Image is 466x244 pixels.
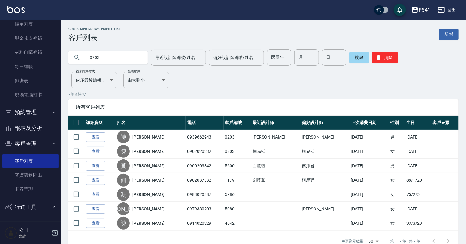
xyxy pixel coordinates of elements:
p: 會計 [19,233,50,239]
td: 女 [389,173,405,187]
a: 客資篩選匯出 [2,168,59,182]
a: 客戶列表 [2,154,59,168]
td: 88/1/20 [405,173,431,187]
a: 查看 [86,161,105,171]
th: 性別 [389,116,405,130]
td: [PERSON_NAME] [300,130,349,144]
td: 謝淳蕙 [251,173,300,187]
td: [DATE] [405,202,431,216]
a: 查看 [86,147,105,156]
a: 每日結帳 [2,60,59,74]
a: 查看 [86,132,105,142]
button: 搜尋 [349,52,369,63]
h2: Customer Management List [68,27,121,31]
td: 5600 [224,159,251,173]
td: [DATE] [349,216,389,231]
div: 馮 [117,188,130,201]
td: [PERSON_NAME] [300,202,349,216]
a: [PERSON_NAME] [132,134,165,140]
td: 0803 [224,144,251,159]
button: 清除 [372,52,398,63]
p: 7 筆資料, 1 / 1 [68,91,459,97]
td: 0939662943 [186,130,224,144]
td: 男 [389,159,405,173]
label: 顧客排序方式 [76,69,95,74]
a: 排班表 [2,74,59,88]
a: 現金收支登錄 [2,31,59,45]
td: [PERSON_NAME] [251,130,300,144]
a: 材料自購登錄 [2,45,59,59]
a: 查看 [86,176,105,185]
div: [PERSON_NAME] [117,202,130,215]
th: 生日 [405,116,431,130]
td: 蔡沛君 [300,159,349,173]
img: Logo [7,6,25,13]
button: PS41 [409,4,433,16]
td: 柯易廷 [251,144,300,159]
td: [DATE] [349,159,389,173]
div: 黃 [117,159,130,172]
td: 男 [389,130,405,144]
td: [DATE] [349,202,389,216]
td: 0902037332 [186,173,224,187]
td: 0979380203 [186,202,224,216]
td: 女 [389,187,405,202]
td: [DATE] [405,144,431,159]
a: [PERSON_NAME] [132,163,165,169]
th: 客戶來源 [431,116,459,130]
div: 陳 [117,145,130,158]
td: 女 [389,216,405,231]
h5: 公司 [19,227,50,233]
a: [PERSON_NAME] [132,206,165,212]
a: 現場電腦打卡 [2,88,59,102]
p: 第 1–7 筆 共 7 筆 [391,238,420,244]
div: 陳 [117,131,130,143]
td: 0900203842 [186,159,224,173]
div: 陳 [117,217,130,230]
a: 查看 [86,190,105,199]
div: 由大到小 [123,72,169,88]
td: [DATE] [349,173,389,187]
th: 姓名 [115,116,186,130]
a: [PERSON_NAME] [132,148,165,154]
div: 依序最後編輯時間 [71,72,117,88]
button: 客戶管理 [2,136,59,152]
a: 帳單列表 [2,17,59,31]
th: 偏好設計師 [300,116,349,130]
th: 最近設計師 [251,116,300,130]
a: 查看 [86,219,105,228]
th: 電話 [186,116,224,130]
h3: 客戶列表 [68,33,121,42]
th: 詳細資料 [84,116,115,130]
td: 5786 [224,187,251,202]
button: save [394,4,406,16]
td: 4642 [224,216,251,231]
td: 0983020387 [186,187,224,202]
img: Person [5,227,17,239]
td: [DATE] [405,159,431,173]
a: [PERSON_NAME] [132,220,165,226]
a: [PERSON_NAME] [132,177,165,183]
a: 查看 [86,204,105,214]
td: 女 [389,144,405,159]
th: 客戶編號 [224,116,251,130]
div: PS41 [419,6,430,14]
p: 每頁顯示數量 [342,238,364,244]
button: 報表及分析 [2,120,59,136]
div: 何 [117,174,130,187]
td: 5080 [224,202,251,216]
td: [DATE] [349,144,389,159]
a: 卡券管理 [2,182,59,196]
td: 0902020332 [186,144,224,159]
td: 0203 [224,130,251,144]
a: 新增 [439,29,459,40]
td: 白蕙瑄 [251,159,300,173]
td: 75/2/5 [405,187,431,202]
button: 登出 [435,4,459,16]
th: 上次消費日期 [349,116,389,130]
td: 93/3/29 [405,216,431,231]
td: 女 [389,202,405,216]
td: 0914020329 [186,216,224,231]
td: [DATE] [405,130,431,144]
td: 柯易廷 [300,173,349,187]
